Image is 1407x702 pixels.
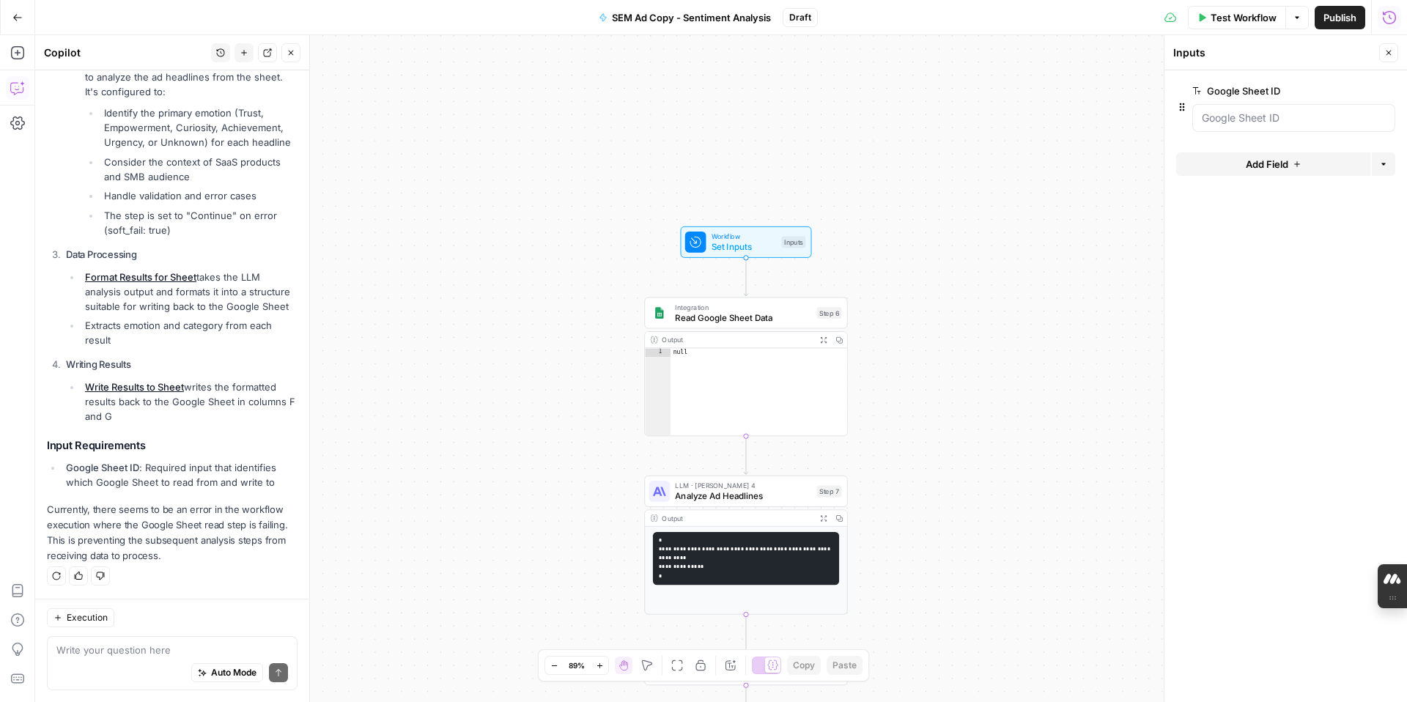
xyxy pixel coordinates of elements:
[675,489,811,503] span: Analyze Ad Headlines
[1202,111,1386,125] input: Google Sheet ID
[100,208,298,237] li: The step is set to "Continue" on error (soft_fail: true)
[66,358,131,370] strong: Writing Results
[1176,152,1370,176] button: Add Field
[81,318,298,347] li: Extracts emotion and category from each result
[662,513,811,523] div: Output
[817,307,842,319] div: Step 6
[662,335,811,345] div: Output
[787,656,821,675] button: Copy
[590,6,780,29] button: SEM Ad Copy - Sentiment Analysis
[793,659,815,672] span: Copy
[712,231,777,241] span: Workflow
[653,306,666,319] img: Group%201%201.png
[744,258,747,296] g: Edge from start to step_6
[1315,6,1365,29] button: Publish
[744,436,747,474] g: Edge from step_6 to step_7
[644,226,847,258] div: WorkflowSet InputsInputs
[44,45,207,60] div: Copilot
[675,302,811,312] span: Integration
[81,380,298,424] li: writes the formatted results back to the Google Sheet in columns F and G
[81,55,298,237] li: uses [PERSON_NAME] 4 to analyze the ad headlines from the sheet. It's configured to:
[100,106,298,149] li: Identify the primary emotion (Trust, Empowerment, Curiosity, Achievement, Urgency, or Unknown) fo...
[645,348,671,357] div: 1
[569,659,585,671] span: 89%
[81,270,298,314] li: takes the LLM analysis output and formats it into a structure suitable for writing back to the Go...
[47,608,114,627] button: Execution
[612,10,771,25] span: SEM Ad Copy - Sentiment Analysis
[712,240,777,254] span: Set Inputs
[675,480,811,490] span: LLM · [PERSON_NAME] 4
[832,659,857,672] span: Paste
[1188,6,1285,29] button: Test Workflow
[47,439,298,453] h3: Input Requirements
[1211,10,1277,25] span: Test Workflow
[675,311,811,324] span: Read Google Sheet Data
[85,381,184,393] a: Write Results to Sheet
[644,298,847,437] div: IntegrationRead Google Sheet DataStep 6Outputnull
[85,271,196,283] a: Format Results for Sheet
[191,663,263,682] button: Auto Mode
[1323,10,1356,25] span: Publish
[100,155,298,184] li: Consider the context of SaaS products and SMB audience
[62,460,298,489] li: : Required input that identifies which Google Sheet to read from and write to
[789,11,811,24] span: Draft
[781,236,805,248] div: Inputs
[827,656,863,675] button: Paste
[1173,45,1375,60] div: Inputs
[66,462,139,473] strong: Google Sheet ID
[67,611,108,624] span: Execution
[1246,157,1288,171] span: Add Field
[47,502,298,564] p: Currently, there seems to be an error in the workflow execution where the Google Sheet read step ...
[744,615,747,653] g: Edge from step_7 to step_8
[644,654,847,685] div: Run Code · PythonFormat Results for SheetStep 8
[211,666,256,679] span: Auto Mode
[100,188,298,203] li: Handle validation and error cases
[66,248,137,260] strong: Data Processing
[1192,84,1312,98] label: Google Sheet ID
[817,485,842,497] div: Step 7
